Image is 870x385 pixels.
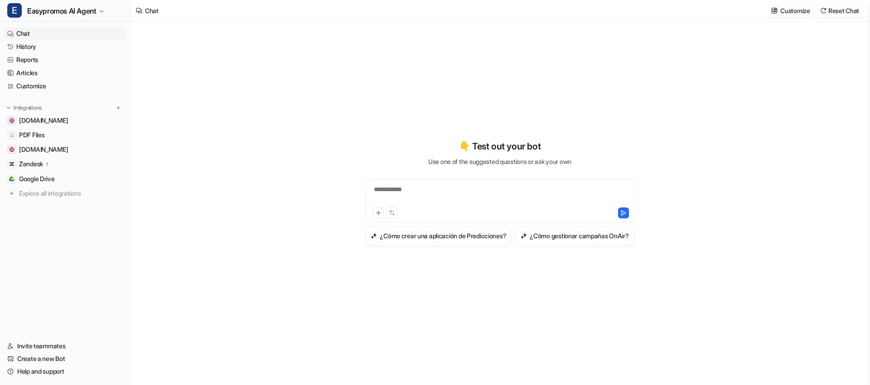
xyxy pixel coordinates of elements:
p: Integrations [14,104,42,111]
img: menu_add.svg [115,105,121,111]
span: Google Drive [19,174,55,183]
a: www.easypromosapp.com[DOMAIN_NAME] [4,143,126,156]
img: www.easypromosapp.com [9,147,14,152]
img: customize [771,7,778,14]
a: History [4,40,126,53]
a: Explore all integrations [4,187,126,200]
img: Zendesk [9,161,14,167]
a: Create a new Bot [4,352,126,365]
a: Help and support [4,365,126,378]
span: Easypromos AI Agent [27,5,96,17]
button: Reset Chat [817,4,863,17]
img: reset [820,7,826,14]
span: Explore all integrations [19,186,123,201]
a: Chat [4,27,126,40]
img: easypromos-apiref.redoc.ly [9,118,14,123]
button: Customize [768,4,813,17]
span: PDF Files [19,130,44,140]
img: PDF Files [9,132,14,138]
button: ¿Cómo crear una aplicación de Predicciones?¿Cómo crear una aplicación de Predicciones? [365,226,512,246]
p: Zendesk [19,159,43,168]
span: E [7,3,22,18]
h3: ¿Cómo crear una aplicación de Predicciones? [380,231,506,241]
span: [DOMAIN_NAME] [19,145,68,154]
a: Reports [4,53,126,66]
a: Invite teammates [4,340,126,352]
div: Chat [145,6,159,15]
img: Google Drive [9,176,14,182]
a: easypromos-apiref.redoc.ly[DOMAIN_NAME] [4,114,126,127]
a: Articles [4,67,126,79]
span: [DOMAIN_NAME] [19,116,68,125]
a: Google DriveGoogle Drive [4,173,126,185]
button: ¿Cómo gestionar campañas OnAir?¿Cómo gestionar campañas OnAir? [515,226,634,246]
img: ¿Cómo crear una aplicación de Predicciones? [371,232,377,239]
img: ¿Cómo gestionar campañas OnAir? [521,232,527,239]
a: PDF FilesPDF Files [4,129,126,141]
img: explore all integrations [7,189,16,198]
p: Use one of the suggested questions or ask your own [428,157,571,166]
h3: ¿Cómo gestionar campañas OnAir? [530,231,628,241]
p: Customize [780,6,810,15]
button: Integrations [4,103,44,112]
p: 👇 Test out your bot [459,140,541,153]
img: expand menu [5,105,12,111]
a: Customize [4,80,126,92]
